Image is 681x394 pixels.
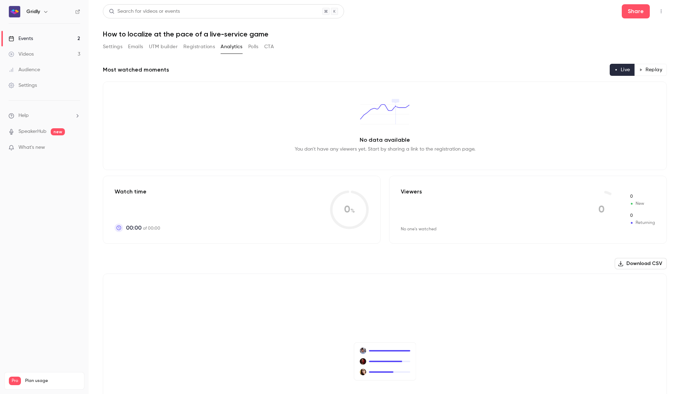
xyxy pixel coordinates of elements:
h2: Most watched moments [103,66,169,74]
li: help-dropdown-opener [9,112,80,119]
div: No one's watched [401,226,437,232]
h1: How to localize at the pace of a live-service game [103,30,667,38]
p: Watch time [115,187,160,196]
img: Gridly [9,6,20,17]
div: Audience [9,66,40,73]
img: tab_keywords_by_traffic_grey.svg [71,41,76,47]
button: Download CSV [615,258,667,269]
button: Polls [248,41,259,52]
img: website_grey.svg [11,18,17,24]
button: Registrations [183,41,215,52]
button: Settings [103,41,122,52]
span: New [630,201,655,207]
button: Emails [128,41,143,52]
h6: Gridly [26,8,40,15]
span: Returning [630,213,655,219]
span: Pro [9,377,21,385]
button: CTA [264,41,274,52]
p: You don't have any viewers yet. Start by sharing a link to the registration page. [295,146,475,153]
span: New [630,193,655,200]
div: Domain Overview [27,42,63,46]
button: Analytics [221,41,243,52]
img: No viewers [354,342,416,380]
button: Replay [635,64,667,76]
img: logo_orange.svg [11,11,17,17]
div: Settings [9,82,37,89]
img: tab_domain_overview_orange.svg [19,41,25,47]
div: v 4.0.25 [20,11,35,17]
a: SpeakerHub [18,128,46,135]
span: Plan usage [25,378,80,384]
div: Videos [9,51,34,58]
span: Returning [630,220,655,226]
p: Viewers [401,187,422,196]
button: Live [610,64,635,76]
button: Share [622,4,650,18]
div: Domain: [DOMAIN_NAME] [18,18,78,24]
span: new [51,128,65,135]
p: of 00:00 [126,224,160,232]
span: What's new [18,144,45,151]
span: Help [18,112,29,119]
div: Search for videos or events [109,8,180,15]
p: No data available [360,136,410,144]
div: Keywords by Traffic [78,42,120,46]
div: Events [9,35,33,42]
span: 00:00 [126,224,142,232]
button: UTM builder [149,41,178,52]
